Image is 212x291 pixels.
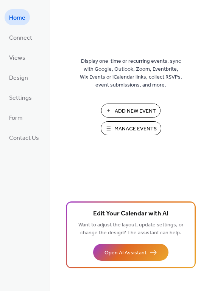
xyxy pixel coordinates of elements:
a: Contact Us [5,129,44,145]
span: Design [9,72,28,84]
a: Settings [5,89,36,105]
a: Design [5,69,33,85]
span: Form [9,112,23,124]
button: Manage Events [101,121,161,135]
span: Want to adjust the layout, update settings, or change the design? The assistant can help. [78,220,184,238]
span: Settings [9,92,32,104]
button: Add New Event [101,104,161,118]
span: Connect [9,32,32,44]
span: Edit Your Calendar with AI [93,209,168,219]
span: Manage Events [114,125,157,133]
span: Open AI Assistant [104,249,147,257]
span: Home [9,12,25,24]
a: Home [5,9,30,25]
a: Views [5,49,30,65]
span: Display one-time or recurring events, sync with Google, Outlook, Zoom, Eventbrite, Wix Events or ... [80,57,182,89]
a: Connect [5,29,37,45]
span: Views [9,52,25,64]
a: Form [5,109,27,125]
button: Open AI Assistant [93,244,168,261]
span: Add New Event [115,107,156,115]
span: Contact Us [9,132,39,144]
